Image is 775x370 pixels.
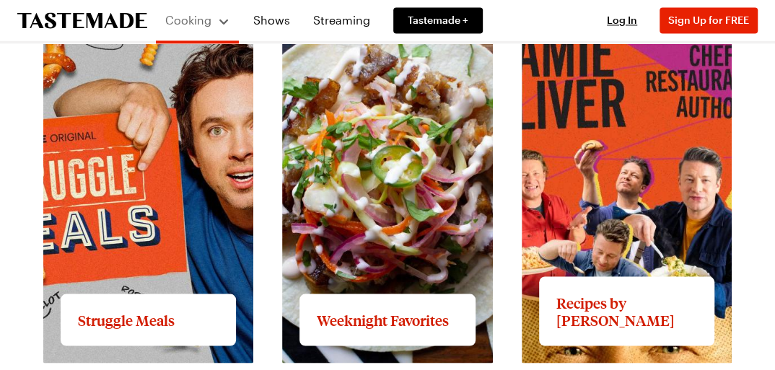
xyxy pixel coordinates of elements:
span: Sign Up for FREE [668,14,749,26]
a: Tastemade + [393,7,483,33]
a: To Tastemade Home Page [17,12,147,29]
span: Tastemade + [408,13,468,27]
span: Cooking [165,13,211,27]
span: Log In [607,14,637,26]
button: Cooking [165,6,230,35]
button: Log In [593,13,651,27]
button: Sign Up for FREE [660,7,758,33]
